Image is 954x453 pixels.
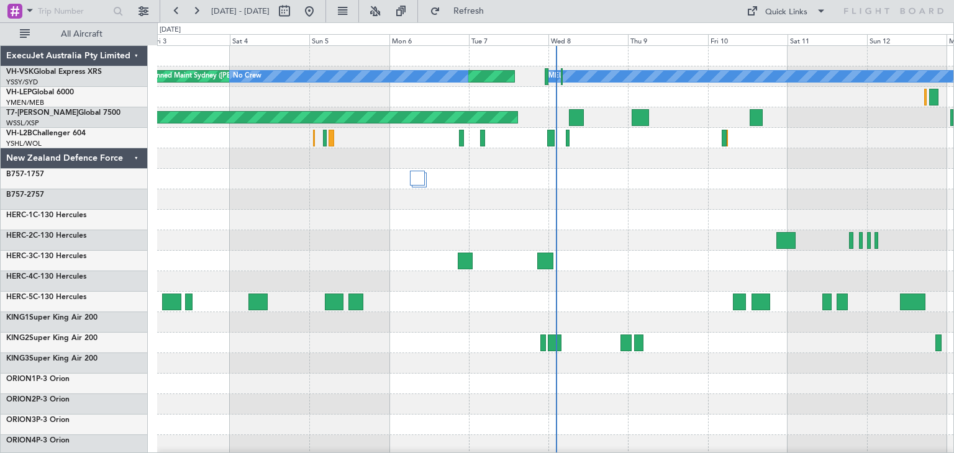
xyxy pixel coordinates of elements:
div: Sat 11 [788,34,867,45]
div: [DATE] [160,25,181,35]
span: KING2 [6,334,29,342]
span: HERC-5 [6,294,33,301]
div: Quick Links [765,6,807,19]
a: B757-2757 [6,191,44,199]
a: HERC-3C-130 Hercules [6,253,86,260]
span: HERC-4 [6,273,33,280]
button: All Aircraft [14,24,135,44]
input: Trip Number [38,2,109,20]
span: Refresh [443,7,495,16]
span: [DATE] - [DATE] [211,6,270,17]
span: VH-LEP [6,89,32,96]
a: ORION2P-3 Orion [6,396,70,403]
div: Sun 5 [309,34,389,45]
a: ORION1P-3 Orion [6,375,70,383]
a: WSSL/XSP [6,119,39,128]
a: HERC-5C-130 Hercules [6,294,86,301]
span: HERC-3 [6,253,33,260]
span: ORION2 [6,396,36,403]
a: VH-VSKGlobal Express XRS [6,68,102,76]
span: All Aircraft [32,30,131,38]
div: Fri 3 [150,34,230,45]
div: No Crew [233,67,261,86]
a: KING1Super King Air 200 [6,314,98,321]
span: T7-[PERSON_NAME] [6,109,78,117]
div: MEL [548,67,563,86]
button: Quick Links [740,1,832,21]
span: B757-1 [6,171,31,178]
div: Wed 8 [548,34,628,45]
a: VH-L2BChallenger 604 [6,130,86,137]
span: VH-VSK [6,68,34,76]
a: YSSY/SYD [6,78,38,87]
div: Thu 9 [628,34,707,45]
span: ORION1 [6,375,36,383]
span: ORION4 [6,437,36,444]
div: Fri 10 [708,34,788,45]
a: KING3Super King Air 200 [6,355,98,362]
a: ORION3P-3 Orion [6,416,70,424]
span: KING1 [6,314,29,321]
div: Mon 6 [389,34,469,45]
a: T7-[PERSON_NAME]Global 7500 [6,109,120,117]
a: HERC-2C-130 Hercules [6,232,86,240]
span: ORION3 [6,416,36,424]
a: VH-LEPGlobal 6000 [6,89,74,96]
a: YMEN/MEB [6,98,44,107]
a: B757-1757 [6,171,44,178]
a: HERC-4C-130 Hercules [6,273,86,280]
a: ORION4P-3 Orion [6,437,70,444]
span: HERC-1 [6,212,33,219]
a: YSHL/WOL [6,139,42,148]
a: KING2Super King Air 200 [6,334,98,342]
a: HERC-1C-130 Hercules [6,212,86,219]
div: Sun 12 [867,34,947,45]
span: HERC-2 [6,232,33,240]
div: Sat 4 [230,34,309,45]
div: Tue 7 [469,34,548,45]
div: Planned Maint Sydney ([PERSON_NAME] Intl) [147,67,291,86]
button: Refresh [424,1,499,21]
span: KING3 [6,355,29,362]
span: B757-2 [6,191,31,199]
span: VH-L2B [6,130,32,137]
